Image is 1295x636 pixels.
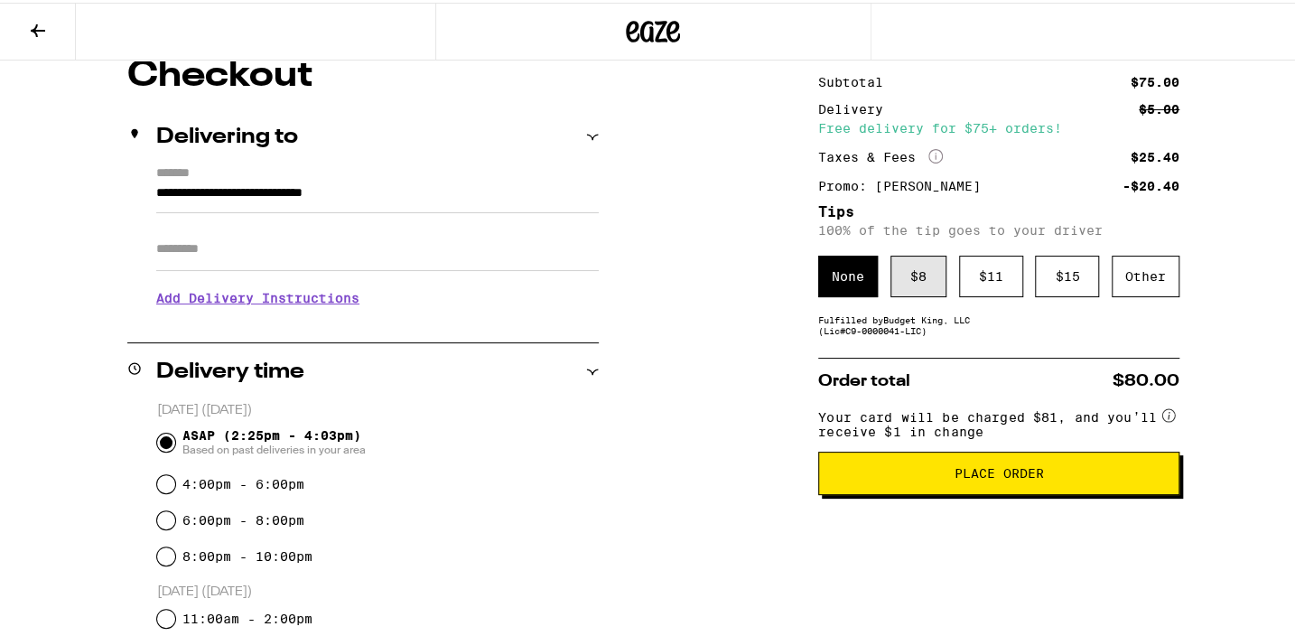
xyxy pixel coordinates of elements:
label: 11:00am - 2:00pm [182,609,312,623]
p: [DATE] ([DATE]) [157,399,599,416]
span: Based on past deliveries in your area [182,440,366,454]
span: $80.00 [1113,370,1179,387]
div: -$20.40 [1123,177,1179,190]
span: Hi. Need any help? [11,13,130,27]
label: 6:00pm - 8:00pm [182,510,304,525]
p: We'll contact you at [PHONE_NUMBER] when we arrive [156,316,599,331]
div: $75.00 [1131,73,1179,86]
div: Taxes & Fees [818,146,943,163]
div: $25.40 [1131,148,1179,161]
h2: Delivering to [156,124,298,145]
span: Your card will be charged $81, and you’ll receive $1 in change [818,401,1158,436]
label: 8:00pm - 10:00pm [182,547,312,561]
div: $5.00 [1139,100,1179,113]
span: Place Order [955,464,1044,477]
span: Order total [818,370,910,387]
div: Free delivery for $75+ orders! [818,119,1179,132]
h1: Checkout [127,55,599,91]
p: [DATE] ([DATE]) [157,581,599,598]
h5: Tips [818,202,1179,217]
div: $ 15 [1035,253,1099,295]
div: Promo: [PERSON_NAME] [818,177,993,190]
div: Delivery [818,100,896,113]
div: Other [1112,253,1179,295]
p: 100% of the tip goes to your driver [818,220,1179,235]
div: $ 8 [890,253,946,295]
h3: Add Delivery Instructions [156,275,599,316]
span: ASAP (2:25pm - 4:03pm) [182,426,366,454]
div: Subtotal [818,73,896,86]
div: Fulfilled by Budget King, LLC (Lic# C9-0000041-LIC ) [818,312,1179,333]
div: $ 11 [959,253,1023,295]
label: 4:00pm - 6:00pm [182,474,304,489]
div: None [818,253,878,295]
h2: Delivery time [156,359,304,380]
button: Place Order [818,449,1179,492]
